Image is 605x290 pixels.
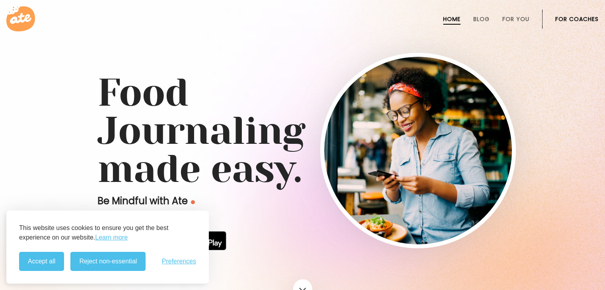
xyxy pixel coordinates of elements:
h1: Food Journaling made easy. [97,74,508,188]
button: Reject non-essential [70,252,146,271]
a: For You [502,16,529,22]
p: This website uses cookies to ensure you get the best experience on our website. [19,223,196,242]
a: Learn more [95,233,128,242]
button: Toggle preferences [162,258,196,265]
a: For Coaches [555,16,599,22]
a: Blog [473,16,490,22]
span: Preferences [162,258,196,265]
img: home-hero-img-rounded.png [324,57,512,244]
p: Be Mindful with Ate [97,195,320,207]
button: Accept all cookies [19,252,64,271]
a: Home [443,16,461,22]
